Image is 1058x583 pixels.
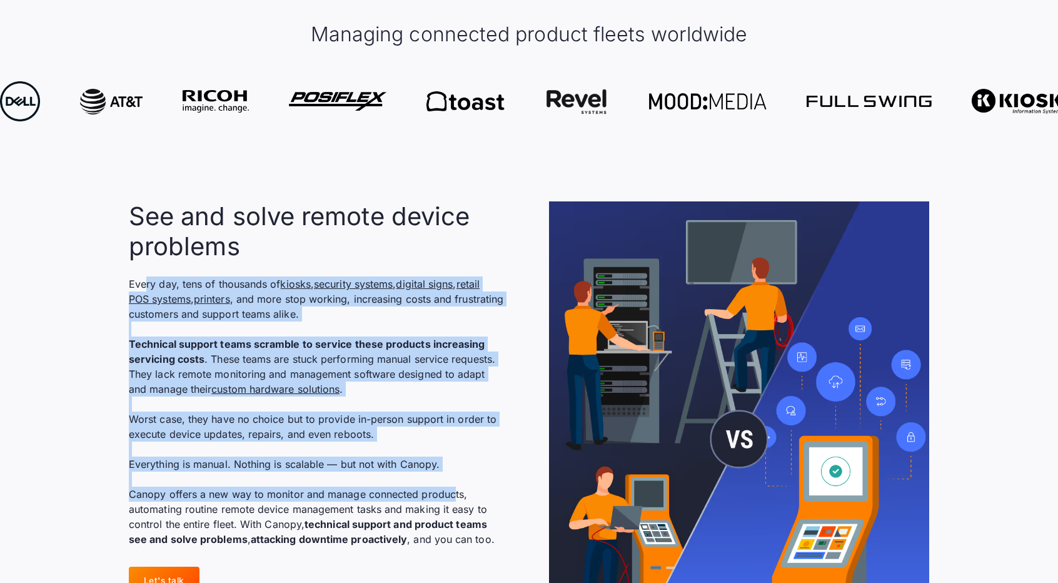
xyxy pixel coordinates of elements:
img: Canopy works with Mood Media [648,93,766,109]
strong: Technical support teams scramble to service these products increasing servicing costs [129,338,485,365]
img: Canopy works with Posiflex [288,92,385,110]
img: Ricoh electronics and products uses Canopy [181,90,248,113]
a: custom hardware solutions [211,383,340,395]
strong: attacking downtime proactively [251,533,407,545]
img: Canopy works with Full Swing [805,96,930,106]
p: Every day, tens of thousands of , , , , , and more stop working, increasing costs and frustrating... [129,276,504,547]
a: digital signs [396,278,453,290]
h2: See and solve remote device problems [129,201,504,261]
a: printers [194,293,230,305]
img: Canopy works with Toast [425,91,503,111]
a: security systems [314,278,393,290]
img: Canopy works with Revel Systems [543,89,608,114]
a: kiosks [280,278,310,290]
strong: technical support and product teams see and solve problems [129,518,487,545]
h2: Managing connected product fleets worldwide [311,21,747,48]
img: Canopy works with AT&T [79,89,141,114]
